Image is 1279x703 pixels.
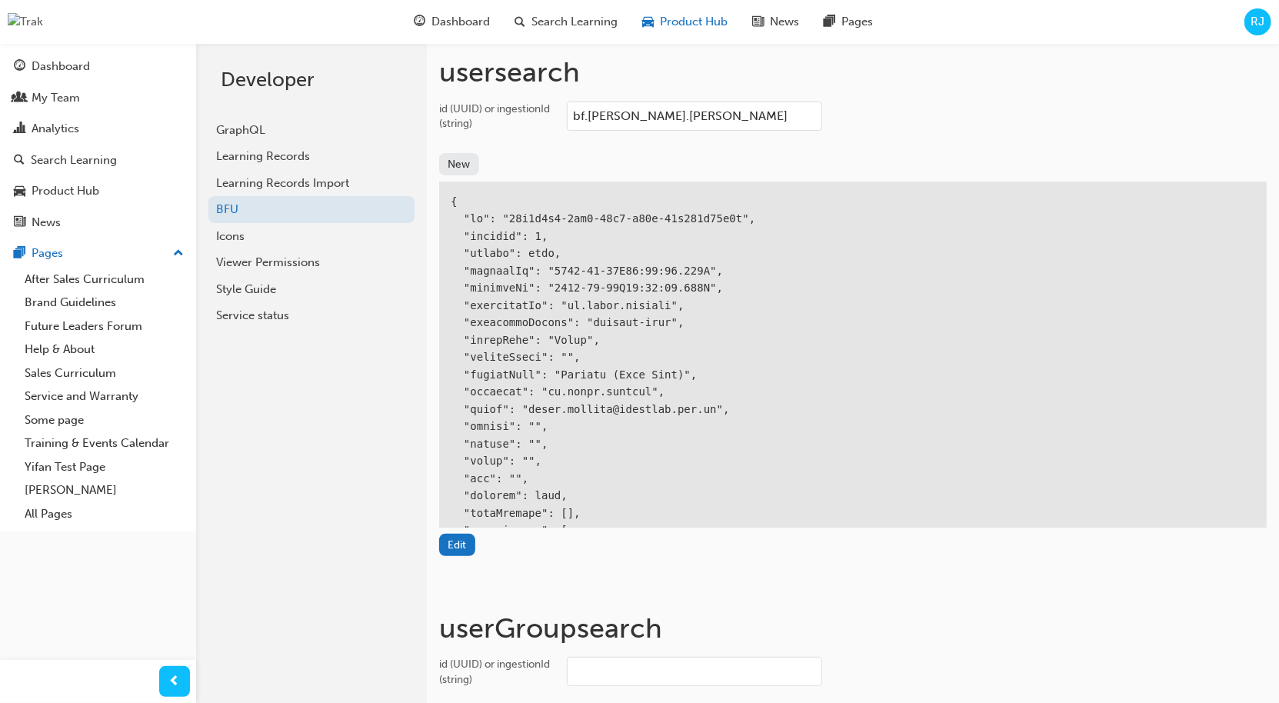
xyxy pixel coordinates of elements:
div: Learning Records Import [216,175,407,192]
a: Icons [208,223,415,250]
span: up-icon [173,244,184,264]
span: pages-icon [824,12,836,32]
span: news-icon [14,216,25,230]
span: search-icon [14,154,25,168]
div: My Team [32,89,80,107]
div: Dashboard [32,58,90,75]
a: guage-iconDashboard [402,6,503,38]
span: car-icon [643,12,654,32]
div: Service status [216,307,407,325]
a: news-iconNews [741,6,812,38]
span: RJ [1251,13,1265,31]
a: Product Hub [6,177,190,205]
span: guage-icon [14,60,25,74]
a: Search Learning [6,146,190,175]
button: DashboardMy TeamAnalyticsSearch LearningProduct HubNews [6,49,190,239]
button: Pages [6,239,190,268]
a: Brand Guidelines [18,291,190,315]
span: people-icon [14,92,25,105]
a: Sales Curriculum [18,361,190,385]
a: Learning Records Import [208,170,415,197]
div: Product Hub [32,182,99,200]
a: Style Guide [208,276,415,303]
div: Learning Records [216,148,407,165]
span: chart-icon [14,122,25,136]
button: RJ [1244,8,1271,35]
a: BFU [208,196,415,223]
div: Style Guide [216,281,407,298]
a: Training & Events Calendar [18,431,190,455]
div: Icons [216,228,407,245]
div: GraphQL [216,122,407,139]
div: Viewer Permissions [216,254,407,272]
a: search-iconSearch Learning [503,6,631,38]
h1: user search [439,55,1267,89]
div: id (UUID) or ingestionId (string) [439,657,555,687]
span: Pages [842,13,874,31]
a: [PERSON_NAME] [18,478,190,502]
a: Viewer Permissions [208,249,415,276]
span: Product Hub [661,13,728,31]
h1: userGroup search [439,611,1267,645]
span: Search Learning [532,13,618,31]
a: Future Leaders Forum [18,315,190,338]
span: prev-icon [169,672,181,691]
a: All Pages [18,502,190,526]
a: pages-iconPages [812,6,886,38]
span: news-icon [753,12,764,32]
span: News [771,13,800,31]
a: My Team [6,84,190,112]
img: Trak [8,13,43,31]
span: pages-icon [14,247,25,261]
div: Pages [32,245,63,262]
a: After Sales Curriculum [18,268,190,292]
span: car-icon [14,185,25,198]
a: Help & About [18,338,190,361]
a: Some page [18,408,190,432]
a: Service and Warranty [18,385,190,408]
a: car-iconProduct Hub [631,6,741,38]
span: guage-icon [415,12,426,32]
a: Analytics [6,115,190,143]
div: Analytics [32,120,79,138]
button: Edit [439,534,475,556]
a: Dashboard [6,52,190,81]
a: News [6,208,190,237]
a: Yifan Test Page [18,455,190,479]
span: Dashboard [432,13,491,31]
button: New [439,153,479,175]
div: News [32,214,61,232]
a: Learning Records [208,143,415,170]
input: id (UUID) or ingestionId (string) [567,657,822,686]
a: Service status [208,302,415,329]
h2: Developer [221,68,402,92]
span: search-icon [515,12,526,32]
div: id (UUID) or ingestionId (string) [439,102,555,132]
input: id (UUID) or ingestionId (string) [567,102,822,131]
div: Search Learning [31,152,117,169]
a: GraphQL [208,117,415,144]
